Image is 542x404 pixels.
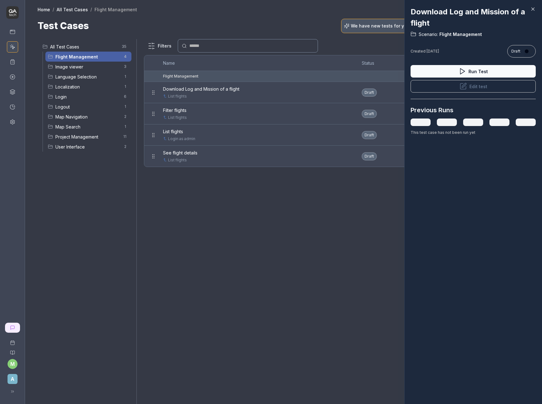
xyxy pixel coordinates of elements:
span: Flight Management [438,31,482,38]
div: Created [411,48,439,54]
span: Scenario: [419,31,438,38]
h3: Previous Runs [411,105,453,115]
button: Run Test [411,65,536,78]
h2: Download Log and Mission of a flight [411,6,536,29]
time: [DATE] [427,49,439,53]
span: Draft [511,48,520,54]
div: This test case has not been run yet [411,130,536,135]
button: Edit test [411,80,536,93]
